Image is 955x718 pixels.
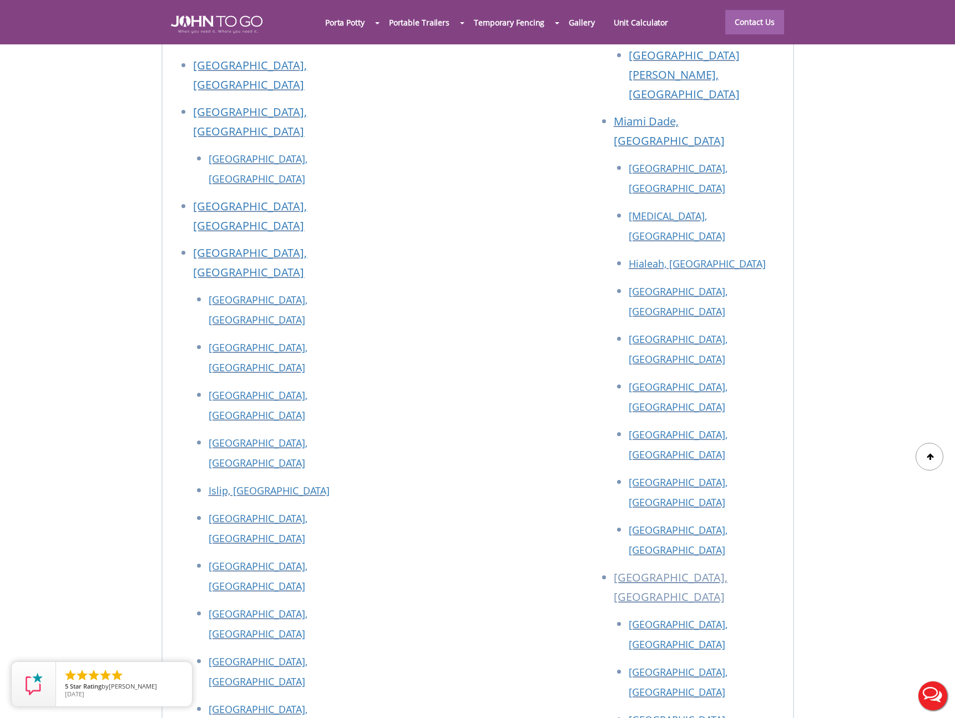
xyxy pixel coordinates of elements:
a: [GEOGRAPHIC_DATA], [GEOGRAPHIC_DATA] [209,607,307,640]
span: [PERSON_NAME] [109,682,157,690]
span: 5 [65,682,68,690]
a: [GEOGRAPHIC_DATA], [GEOGRAPHIC_DATA] [209,559,307,593]
a: [GEOGRAPHIC_DATA], [GEOGRAPHIC_DATA] [629,476,727,509]
a: Porta Potty [316,11,374,34]
a: [GEOGRAPHIC_DATA], [GEOGRAPHIC_DATA] [209,152,307,185]
a: Miami Dade, [GEOGRAPHIC_DATA] [614,114,725,148]
li:  [87,669,100,682]
a: [GEOGRAPHIC_DATA], [GEOGRAPHIC_DATA] [193,199,307,233]
a: [GEOGRAPHIC_DATA], [GEOGRAPHIC_DATA] [209,655,307,688]
a: [GEOGRAPHIC_DATA], [GEOGRAPHIC_DATA] [209,341,307,374]
a: [GEOGRAPHIC_DATA], [GEOGRAPHIC_DATA] [193,58,307,92]
a: Contact Us [725,10,784,34]
a: [GEOGRAPHIC_DATA], [GEOGRAPHIC_DATA] [629,161,727,195]
a: [GEOGRAPHIC_DATA], [GEOGRAPHIC_DATA] [629,428,727,461]
a: Gallery [559,11,604,34]
a: [GEOGRAPHIC_DATA], [GEOGRAPHIC_DATA] [629,665,727,699]
a: Portable Trailers [380,11,459,34]
a: [MEDICAL_DATA], [GEOGRAPHIC_DATA] [629,209,725,242]
a: [GEOGRAPHIC_DATA], [GEOGRAPHIC_DATA] [209,436,307,469]
a: [GEOGRAPHIC_DATA], [GEOGRAPHIC_DATA] [629,523,727,557]
img: JOHN to go [171,16,262,33]
img: Review Rating [23,673,45,695]
a: Islip, [GEOGRAPHIC_DATA] [209,484,330,497]
a: [GEOGRAPHIC_DATA], [GEOGRAPHIC_DATA] [629,332,727,366]
a: Unit Calculator [604,11,678,34]
span: by [65,683,183,691]
button: Live Chat [911,674,955,718]
a: [GEOGRAPHIC_DATA], [GEOGRAPHIC_DATA] [629,618,727,651]
a: [GEOGRAPHIC_DATA], [GEOGRAPHIC_DATA] [209,388,307,422]
li:  [110,669,124,682]
li:  [64,669,77,682]
a: [GEOGRAPHIC_DATA], [GEOGRAPHIC_DATA] [209,293,307,326]
li: [GEOGRAPHIC_DATA], [GEOGRAPHIC_DATA] [614,568,782,614]
a: [GEOGRAPHIC_DATA], [GEOGRAPHIC_DATA] [629,380,727,413]
a: Temporary Fencing [464,11,554,34]
a: [GEOGRAPHIC_DATA], [GEOGRAPHIC_DATA] [193,104,307,139]
a: [GEOGRAPHIC_DATA], [GEOGRAPHIC_DATA] [193,245,307,280]
li:  [99,669,112,682]
a: [GEOGRAPHIC_DATA][PERSON_NAME], [GEOGRAPHIC_DATA] [629,48,740,102]
a: Hialeah, [GEOGRAPHIC_DATA] [629,257,766,270]
span: Star Rating [70,682,102,690]
span: [DATE] [65,690,84,698]
a: [GEOGRAPHIC_DATA], [GEOGRAPHIC_DATA] [209,512,307,545]
a: [GEOGRAPHIC_DATA], [GEOGRAPHIC_DATA] [629,285,727,318]
li:  [75,669,89,682]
